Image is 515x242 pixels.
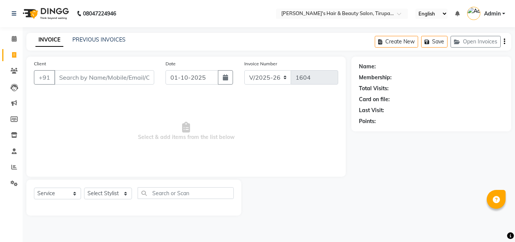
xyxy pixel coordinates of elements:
div: Name: [359,63,376,71]
input: Search by Name/Mobile/Email/Code [54,70,154,85]
img: logo [19,3,71,24]
button: +91 [34,70,55,85]
span: Admin [484,10,501,18]
div: Last Visit: [359,106,384,114]
button: Create New [375,36,418,48]
img: Admin [467,7,480,20]
a: PREVIOUS INVOICES [72,36,126,43]
button: Open Invoices [451,36,501,48]
div: Membership: [359,74,392,82]
div: Card on file: [359,96,390,103]
a: INVOICE [35,33,63,47]
label: Client [34,60,46,67]
label: Invoice Number [244,60,277,67]
input: Search or Scan [138,187,234,199]
span: Select & add items from the list below [34,94,338,169]
div: Points: [359,117,376,125]
div: Total Visits: [359,85,389,92]
label: Date [166,60,176,67]
iframe: chat widget [483,212,507,234]
b: 08047224946 [83,3,116,24]
button: Save [421,36,448,48]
